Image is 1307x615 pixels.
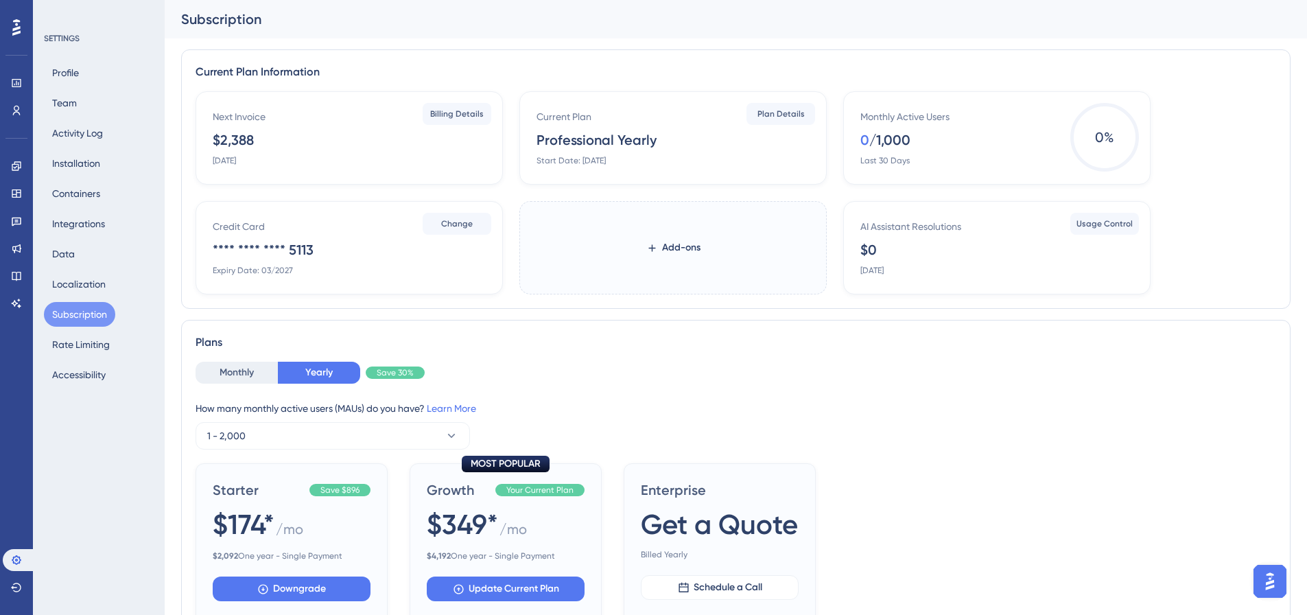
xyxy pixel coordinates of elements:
[746,103,815,125] button: Plan Details
[377,367,414,378] span: Save 30%
[196,334,1276,351] div: Plans
[44,242,83,266] button: Data
[462,456,550,472] div: MOST POPULAR
[641,575,799,600] button: Schedule a Call
[537,108,591,125] div: Current Plan
[499,520,527,545] span: / mo
[196,400,1276,417] div: How many monthly active users (MAUs) do you have?
[213,577,370,601] button: Downgrade
[624,235,722,260] button: Add-ons
[44,181,108,206] button: Containers
[641,505,798,544] span: Get a Quote
[276,520,303,545] span: / mo
[44,211,113,236] button: Integrations
[537,155,606,166] div: Start Date: [DATE]
[44,121,111,146] button: Activity Log
[213,155,236,166] div: [DATE]
[641,480,799,500] span: Enterprise
[1249,561,1291,602] iframe: UserGuiding AI Assistant Launcher
[427,577,585,601] button: Update Current Plan
[196,64,1276,80] div: Current Plan Information
[694,579,762,596] span: Schedule a Call
[427,403,476,414] a: Learn More
[213,265,293,276] div: Expiry Date: 03/2027
[1070,213,1139,235] button: Usage Control
[469,581,559,597] span: Update Current Plan
[427,480,490,500] span: Growth
[427,505,498,544] span: $349*
[44,60,87,85] button: Profile
[860,130,869,150] div: 0
[860,240,877,259] div: $0
[869,130,910,150] div: / 1,000
[44,33,155,44] div: SETTINGS
[860,218,961,235] div: AI Assistant Resolutions
[213,551,238,561] b: $ 2,092
[506,485,574,496] span: Your Current Plan
[320,485,360,496] span: Save $896
[1076,218,1133,229] span: Usage Control
[196,362,278,384] button: Monthly
[1070,103,1139,172] span: 0 %
[196,422,470,450] button: 1 - 2,000
[44,151,108,176] button: Installation
[44,362,114,387] button: Accessibility
[430,108,484,119] span: Billing Details
[44,91,85,115] button: Team
[423,103,491,125] button: Billing Details
[213,108,266,125] div: Next Invoice
[213,130,254,150] div: $2,388
[213,480,304,500] span: Starter
[537,130,657,150] div: Professional Yearly
[860,108,950,125] div: Monthly Active Users
[662,240,700,256] span: Add-ons
[860,265,884,276] div: [DATE]
[273,581,326,597] span: Downgrade
[44,272,114,297] button: Localization
[44,302,115,327] button: Subscription
[427,550,585,561] span: One year - Single Payment
[757,108,805,119] span: Plan Details
[860,155,910,166] div: Last 30 Days
[44,332,118,357] button: Rate Limiting
[213,505,274,544] span: $174*
[641,549,799,560] span: Billed Yearly
[181,10,1256,29] div: Subscription
[213,218,265,235] div: Credit Card
[278,362,360,384] button: Yearly
[423,213,491,235] button: Change
[441,218,473,229] span: Change
[427,551,451,561] b: $ 4,192
[213,550,370,561] span: One year - Single Payment
[207,428,246,444] span: 1 - 2,000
